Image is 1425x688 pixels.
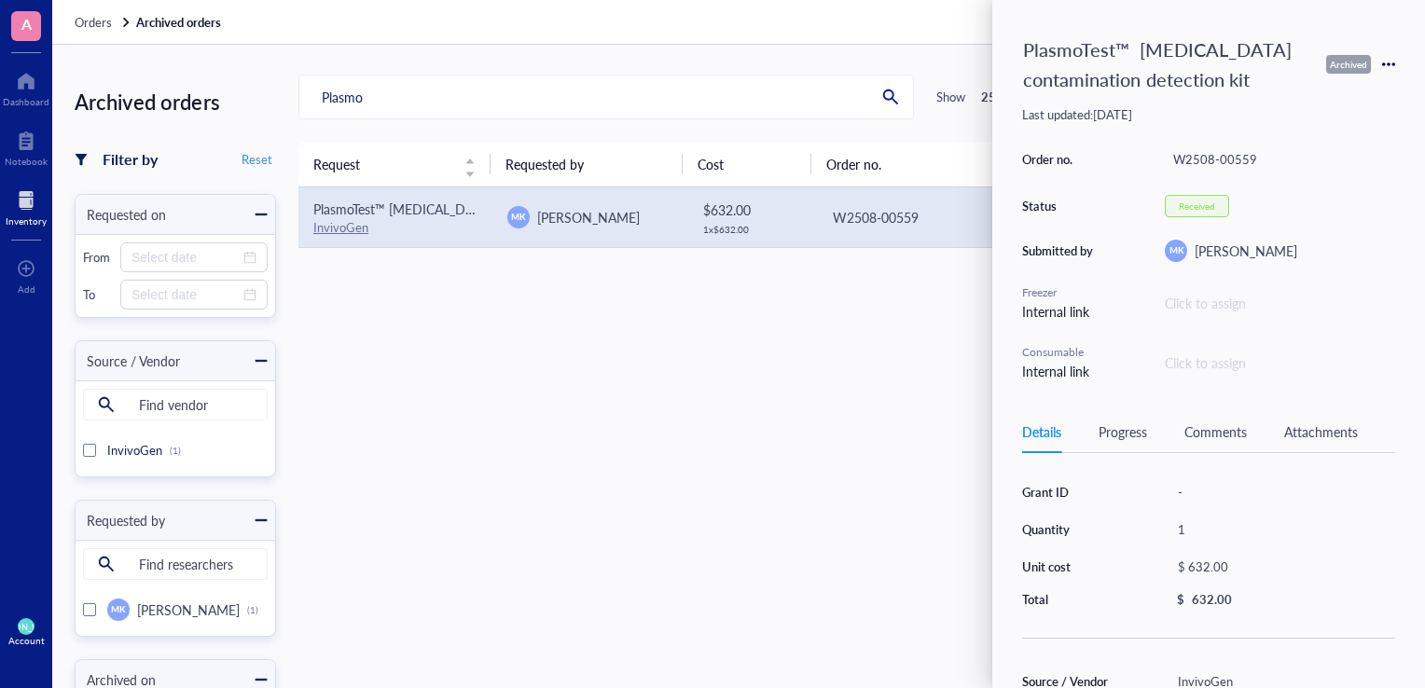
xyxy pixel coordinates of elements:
div: 1 [1169,516,1395,543]
div: Order no. [1022,151,1097,168]
span: MK [111,603,125,616]
div: Click to assign [1165,352,1395,373]
span: MK [1169,244,1183,257]
a: InvivoGen [313,218,368,236]
div: Total [1022,591,1117,608]
div: Add [18,283,35,295]
span: [PERSON_NAME] [137,600,240,619]
span: InvivoGen [107,441,162,459]
div: Grant ID [1022,484,1117,501]
div: - [1169,479,1395,505]
div: Inventory [6,215,47,227]
a: Orders [75,14,132,31]
a: Archived orders [136,14,225,31]
div: Filter by [103,147,158,172]
div: Requested by [76,510,165,530]
div: Quantity [1022,521,1117,538]
div: PlasmoTest™ [MEDICAL_DATA] contamination detection kit [1015,30,1315,99]
div: Show [936,89,965,105]
div: To [83,286,113,303]
th: Order no. [811,142,1003,186]
div: Requested on [76,204,166,225]
b: 25 [981,88,996,105]
div: 1 x $ 632.00 [703,224,801,235]
div: Submitted by [1022,242,1097,259]
div: $ [1177,591,1184,608]
a: Dashboard [3,66,49,107]
span: [PERSON_NAME] [537,208,640,227]
div: Account [8,635,45,646]
input: Select date [131,284,240,305]
div: Archived orders [75,84,276,119]
div: Internal link [1022,361,1097,381]
div: Last updated: [DATE] [1022,106,1395,123]
th: Requested by [491,142,683,186]
div: Source / Vendor [76,351,180,371]
span: Orders [75,13,112,31]
div: (1) [170,445,181,456]
div: Click to assign [1165,293,1395,313]
span: [PERSON_NAME] [1195,241,1297,260]
a: Notebook [5,126,48,167]
span: PlasmoTest™ [MEDICAL_DATA] contamination detection kit [313,200,655,218]
div: Consumable [1022,344,1097,361]
div: (1) [247,604,258,615]
div: $ 632.00 [1169,554,1388,580]
div: Received [1179,200,1215,212]
span: MK [511,210,525,223]
div: Comments [1184,421,1247,442]
div: Archived [1326,55,1371,74]
div: 632.00 [1192,591,1232,608]
a: Inventory [6,186,47,227]
div: W2508-00559 [1165,146,1395,172]
div: $ 632.00 [703,200,801,220]
button: Reset [238,148,276,171]
div: Progress [1099,421,1147,442]
div: Attachments [1284,421,1358,442]
div: Status [1022,198,1097,214]
th: Cost [683,142,810,186]
div: Freezer [1022,284,1097,301]
td: W2508-00559 [816,187,1010,248]
th: Request [298,142,491,186]
div: From [83,249,113,266]
span: Request [313,154,453,174]
div: Unit cost [1022,558,1117,575]
span: Reset [242,151,272,168]
div: Internal link [1022,301,1097,322]
div: W2508-00559 [833,207,995,227]
div: Notebook [5,156,48,167]
div: Details [1022,421,1061,442]
span: A [21,12,32,35]
div: Dashboard [3,96,49,107]
input: Select date [131,247,240,268]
